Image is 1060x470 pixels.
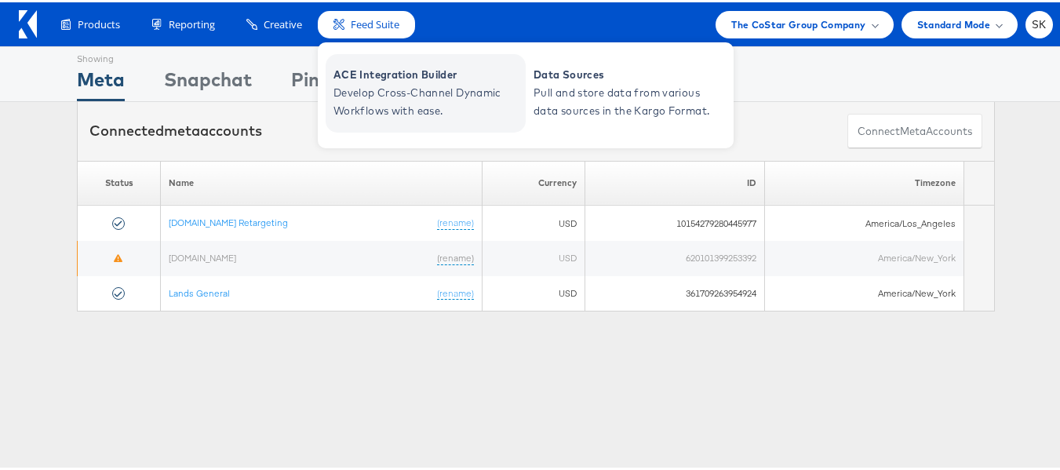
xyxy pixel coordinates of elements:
a: Data Sources Pull and store data from various data sources in the Kargo Format. [526,52,726,130]
td: 10154279280445977 [585,203,764,239]
button: ConnectmetaAccounts [847,111,982,147]
a: Lands General [169,285,230,297]
th: Currency [483,158,585,203]
span: SK [1032,17,1047,27]
th: Timezone [765,158,964,203]
span: Creative [264,15,302,30]
td: USD [483,274,585,309]
td: America/New_York [765,274,964,309]
div: Meta [77,64,125,99]
div: Snapchat [164,64,252,99]
td: America/New_York [765,239,964,274]
th: Status [78,158,161,203]
div: Pinterest [291,64,374,99]
a: (rename) [437,285,474,298]
span: Reporting [169,15,215,30]
span: Data Sources [534,64,722,82]
div: Connected accounts [89,118,262,139]
a: [DOMAIN_NAME] Retargeting [169,214,288,226]
td: USD [483,239,585,274]
a: [DOMAIN_NAME] [169,250,236,261]
a: (rename) [437,214,474,228]
span: Pull and store data from various data sources in the Kargo Format. [534,82,722,118]
div: Showing [77,45,125,64]
span: ACE Integration Builder [333,64,522,82]
td: 361709263954924 [585,274,764,309]
span: Develop Cross-Channel Dynamic Workflows with ease. [333,82,522,118]
th: Name [161,158,483,203]
td: America/Los_Angeles [765,203,964,239]
a: (rename) [437,250,474,263]
td: USD [483,203,585,239]
span: Feed Suite [351,15,399,30]
span: Products [78,15,120,30]
span: meta [900,122,926,137]
span: The CoStar Group Company [731,14,865,31]
span: meta [164,119,200,137]
span: Standard Mode [917,14,990,31]
a: ACE Integration Builder Develop Cross-Channel Dynamic Workflows with ease. [326,52,526,130]
th: ID [585,158,764,203]
td: 620101399253392 [585,239,764,274]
